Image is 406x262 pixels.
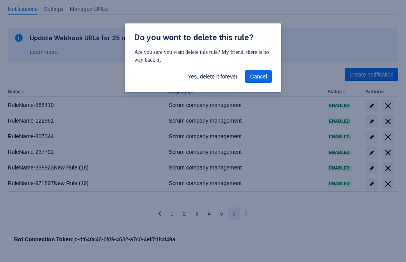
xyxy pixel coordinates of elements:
span: Yes, delete it forever [188,70,237,83]
span: Cancel [250,70,267,83]
button: Yes, delete it forever [183,70,242,83]
p: Are you sure you want delete this rule? My friend, there is no way back :(. [134,48,272,64]
span: Do you want to delete this rule? [134,33,254,42]
button: Cancel [245,70,272,83]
